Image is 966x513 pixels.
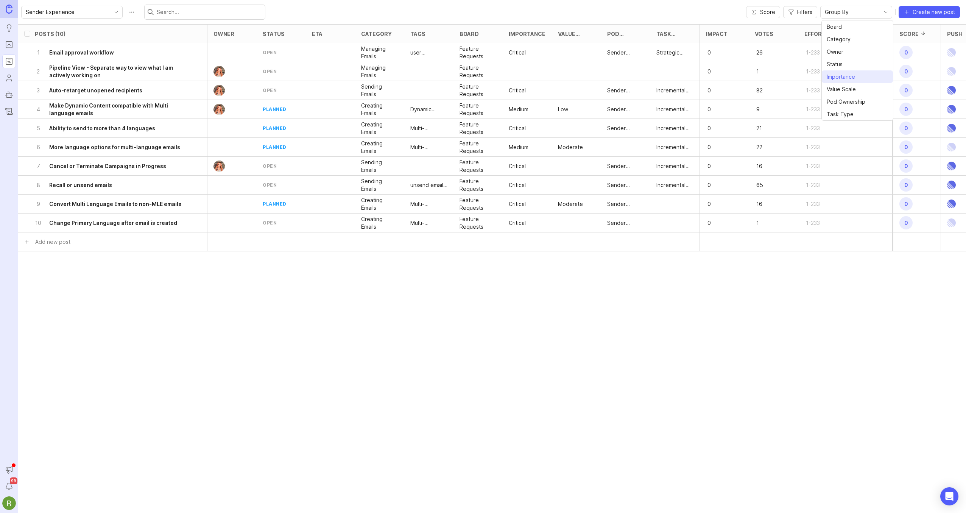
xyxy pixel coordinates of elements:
[361,178,398,193] div: Sending Emails
[760,8,775,16] span: Score
[49,102,186,117] h6: Make Dynamic Content compatible with Multi language emails
[263,68,277,75] div: open
[361,196,398,212] p: Creating Emails
[410,125,447,132] div: Multi-language emails
[899,140,913,154] span: 0
[460,83,497,98] p: Feature Requests
[755,180,778,190] p: 65
[820,6,892,19] div: toggle menu
[706,66,729,77] p: 0
[656,106,693,113] p: Incremental Enhancement
[157,8,262,16] input: Search...
[460,121,497,136] p: Feature Requests
[2,480,16,493] button: Notifications
[361,140,398,155] p: Creating Emails
[49,49,114,56] h6: Email approval workflow
[35,157,186,175] button: 7Cancel or Terminate Campaigns in Progress
[947,81,956,100] img: Linear Logo
[706,218,729,228] p: 0
[35,62,186,81] button: 2Pipeline View - Separate way to view what I am actively working on
[827,23,842,31] span: Board
[509,125,526,132] p: Critical
[35,200,42,208] p: 9
[706,199,729,209] p: 0
[213,31,234,37] div: owner
[126,6,138,18] button: Roadmap options
[460,45,497,60] div: Feature Requests
[656,162,693,170] div: Incremental Enhancement
[263,87,277,94] div: open
[656,181,693,189] p: Incremental Enhancement
[410,200,447,208] p: Multi-language emails
[607,31,641,37] div: Pod Ownership
[361,83,398,98] p: Sending Emails
[899,65,913,78] span: 0
[656,49,693,56] p: Strategic Roadmap
[361,45,398,60] p: Managing Emails
[460,102,497,117] div: Feature Requests
[6,5,12,13] img: Canny Home
[35,238,70,246] div: Add new post
[49,162,166,170] h6: Cancel or Terminate Campaigns in Progress
[755,142,778,153] p: 22
[947,100,956,119] img: Linear Logo
[21,6,123,19] div: toggle menu
[804,180,828,190] p: 1-233
[706,47,729,58] p: 0
[35,119,186,137] button: 5Ability to send to more than 4 languages
[2,55,16,68] a: Roadmaps
[2,88,16,101] a: Autopilot
[26,8,109,16] input: Sender Experience
[607,162,644,170] p: Sender Experience
[35,81,186,100] button: 3Auto-retarget unopened recipients
[2,21,16,35] a: Ideas
[827,60,843,69] span: Status
[607,200,644,208] div: Sender Experience
[607,219,644,227] div: Sender Experience
[827,98,865,106] span: Pod Ownership
[509,87,526,94] p: Critical
[804,47,828,58] p: 1-233
[460,140,497,155] p: Feature Requests
[35,68,42,75] p: 2
[558,143,583,151] p: Moderate
[35,106,42,113] p: 4
[410,181,447,189] div: unsend email, Incremental Enhancements
[509,219,526,227] p: Critical
[2,104,16,118] a: Changelog
[706,142,729,153] p: 0
[755,31,773,37] div: Votes
[410,31,425,37] div: tags
[35,43,186,62] button: 1Email approval workflow
[706,161,729,172] p: 0
[509,200,526,208] div: Critical
[947,119,956,137] img: Linear Logo
[460,159,497,174] div: Feature Requests
[2,71,16,85] a: Users
[509,181,526,189] p: Critical
[460,196,497,212] p: Feature Requests
[509,106,528,113] p: Medium
[899,31,919,37] div: Score
[607,49,644,56] p: Sender Experience
[35,214,186,232] button: 10Change Primary Language after email is created
[460,178,497,193] div: Feature Requests
[35,138,186,156] button: 6More language options for multi-language emails
[899,159,913,173] span: 0
[827,110,854,119] span: Task Type
[755,66,778,77] p: 1
[558,106,568,113] div: Low
[899,178,913,192] span: 0
[509,143,528,151] div: Medium
[35,125,42,132] p: 5
[607,125,644,132] p: Sender Experience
